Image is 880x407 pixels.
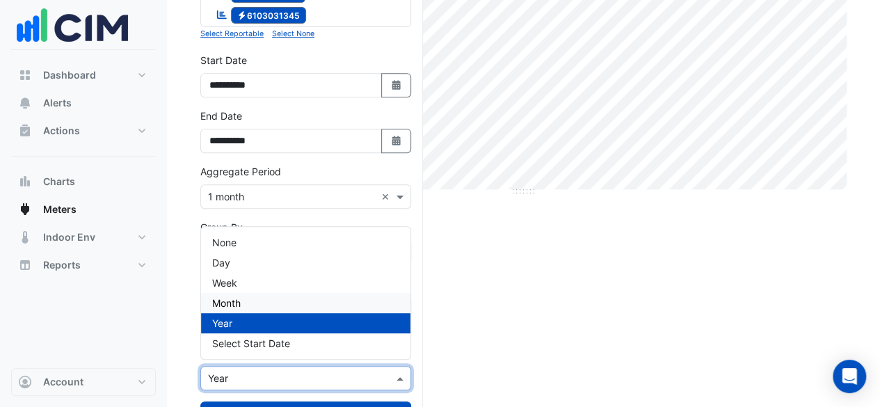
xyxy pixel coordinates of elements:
button: Select Reportable [200,27,264,40]
button: Reports [11,251,156,279]
app-icon: Alerts [18,96,32,110]
app-icon: Charts [18,175,32,189]
app-icon: Actions [18,124,32,138]
button: Charts [11,168,156,195]
button: Dashboard [11,61,156,89]
button: Account [11,368,156,396]
label: Start Date [200,53,247,67]
img: Company Logo [17,1,128,49]
button: Alerts [11,89,156,117]
span: 6103031345 [231,7,307,24]
label: Aggregate Period [200,164,281,179]
span: Charts [43,175,75,189]
fa-icon: Select Date [390,135,403,147]
app-icon: Indoor Env [18,230,32,244]
button: Indoor Env [11,223,156,251]
span: Indoor Env [43,230,95,244]
span: Week [212,277,237,289]
span: Dashboard [43,68,96,82]
button: Select None [272,27,314,40]
span: Month [212,297,241,309]
div: Open Intercom Messenger [833,360,866,393]
ng-dropdown-panel: Options list [200,226,411,360]
label: End Date [200,109,242,123]
span: Year [212,317,232,329]
span: Day [212,257,230,269]
app-icon: Reports [18,258,32,272]
app-icon: Meters [18,202,32,216]
small: Select Reportable [200,29,264,38]
label: Group By [200,220,243,234]
small: Select None [272,29,314,38]
span: Alerts [43,96,72,110]
fa-icon: Select Date [390,79,403,91]
span: Select Start Date [212,337,290,349]
span: None [212,237,237,248]
span: Account [43,375,83,389]
span: Clear [381,189,393,204]
span: Actions [43,124,80,138]
span: Meters [43,202,77,216]
button: Meters [11,195,156,223]
app-icon: Dashboard [18,68,32,82]
button: Actions [11,117,156,145]
span: Reports [43,258,81,272]
fa-icon: Electricity [237,10,247,20]
fa-icon: Reportable [216,8,228,20]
